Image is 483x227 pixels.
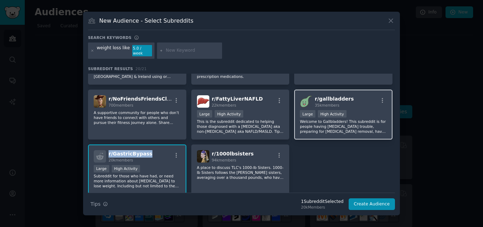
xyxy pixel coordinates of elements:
[301,205,343,210] div: 20k Members
[197,119,284,134] p: This is the subreddit dedicated to helping those diagnosed with a [MEDICAL_DATA] aka non-[MEDICAL...
[94,95,106,108] img: NoFriendsFriendsClub
[91,200,100,208] span: Tips
[318,110,347,118] div: High Activity
[112,165,140,172] div: High Activity
[197,110,213,118] div: Large
[212,151,254,157] span: r/ 1000lbsisters
[88,66,133,71] span: Subreddit Results
[315,103,339,107] span: 35k members
[301,199,343,205] div: 1 Subreddit Selected
[212,158,236,162] span: 94k members
[315,96,354,102] span: r/ gallbladders
[88,35,132,40] h3: Search keywords
[94,174,181,188] p: Subreddit for those who have had, or need more information about [MEDICAL_DATA] to lose weight. I...
[99,17,193,24] h3: New Audience - Select Subreddits
[349,198,395,210] button: Create Audience
[109,151,152,157] span: r/ GastricBypass
[300,119,387,134] p: Welcome to Gallbladders! This subreddit is for people having [MEDICAL_DATA] trouble, preparing fo...
[197,165,284,180] p: A place to discuss TLC's 1000-lb Sisters. 1000-lb Sisters follows the [PERSON_NAME] sisters, aver...
[215,110,243,118] div: High Activity
[212,96,263,102] span: r/ FattyLiverNAFLD
[109,103,133,107] span: 700 members
[97,45,130,56] div: weight loss like
[300,110,315,118] div: Large
[197,95,209,108] img: FattyLiverNAFLD
[94,110,181,125] p: A supportive community for people who don’t have friends to connect with others and pursue their ...
[166,47,220,54] input: New Keyword
[197,150,209,163] img: 1000lbsisters
[94,165,109,172] div: Large
[135,67,147,71] span: 20 / 21
[212,103,236,107] span: 22k members
[132,45,152,56] div: 5.0 / week
[300,95,312,108] img: gallbladders
[109,96,174,102] span: r/ NoFriendsFriendsClub
[109,158,133,162] span: 20k members
[88,198,110,210] button: Tips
